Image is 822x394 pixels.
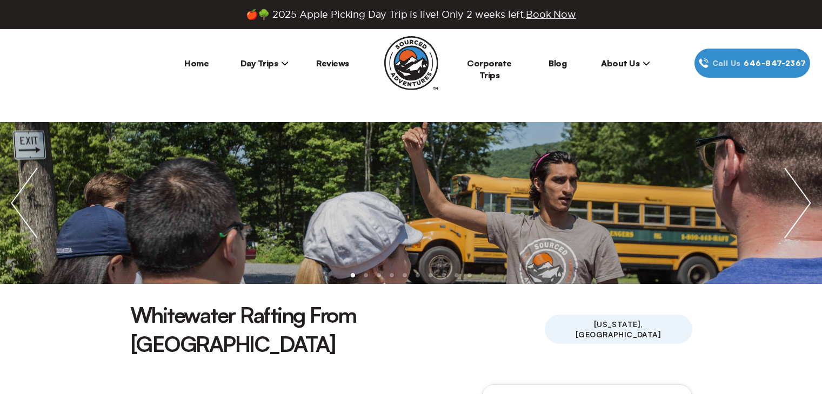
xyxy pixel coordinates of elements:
[351,273,355,277] li: slide item 1
[549,58,566,69] a: Blog
[130,300,545,358] h1: Whitewater Rafting From [GEOGRAPHIC_DATA]
[455,273,459,277] li: slide item 9
[545,315,692,344] span: [US_STATE], [GEOGRAPHIC_DATA]
[773,122,822,284] img: next slide / item
[526,9,576,19] span: Book Now
[694,49,810,78] a: Call Us646‍-847‍-2367
[467,273,472,277] li: slide item 10
[442,273,446,277] li: slide item 8
[316,58,349,69] a: Reviews
[364,273,368,277] li: slide item 2
[416,273,420,277] li: slide item 6
[429,273,433,277] li: slide item 7
[601,58,650,69] span: About Us
[403,273,407,277] li: slide item 5
[709,57,744,69] span: Call Us
[184,58,209,69] a: Home
[240,58,289,69] span: Day Trips
[377,273,381,277] li: slide item 3
[384,36,438,90] img: Sourced Adventures company logo
[246,9,576,21] span: 🍎🌳 2025 Apple Picking Day Trip is live! Only 2 weeks left.
[744,57,806,69] span: 646‍-847‍-2367
[390,273,394,277] li: slide item 4
[467,58,512,80] a: Corporate Trips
